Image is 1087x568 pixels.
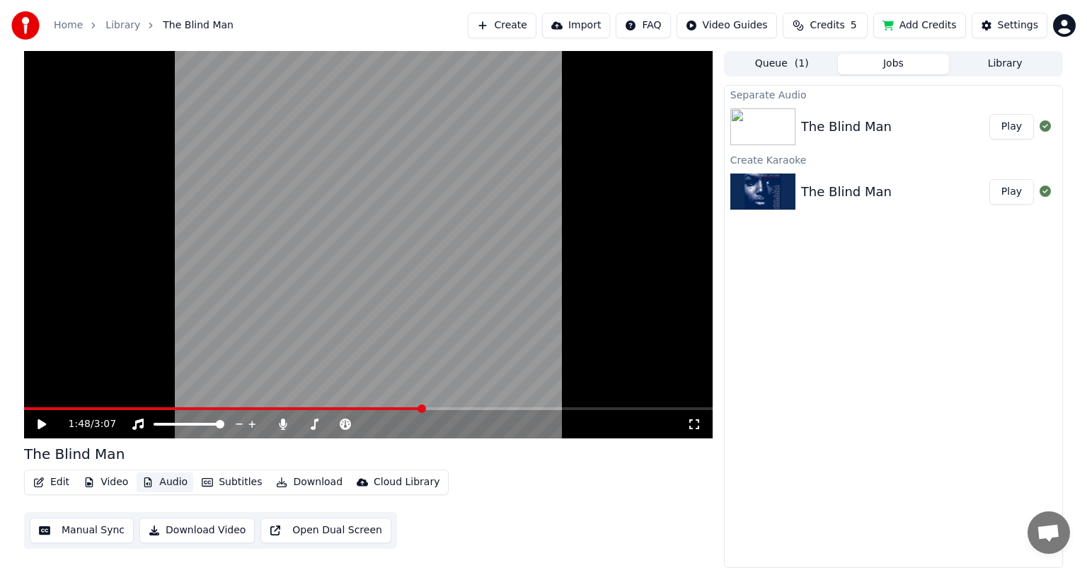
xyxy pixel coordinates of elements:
span: Credits [810,18,844,33]
div: Open de chat [1028,511,1070,554]
nav: breadcrumb [54,18,234,33]
button: Play [989,179,1034,205]
div: The Blind Man [24,444,125,464]
button: Settings [972,13,1047,38]
div: Cloud Library [374,475,439,489]
img: youka [11,11,40,40]
button: Library [949,54,1061,74]
button: Open Dual Screen [260,518,391,543]
button: FAQ [616,13,670,38]
a: Home [54,18,83,33]
span: ( 1 ) [795,57,809,71]
span: 1:48 [69,417,91,431]
div: / [69,417,103,431]
button: Import [542,13,610,38]
button: Credits5 [783,13,868,38]
span: 5 [851,18,857,33]
button: Download [270,472,348,492]
span: 3:07 [94,417,116,431]
div: Settings [998,18,1038,33]
button: Manual Sync [30,518,134,543]
div: The Blind Man [801,182,892,202]
span: The Blind Man [163,18,234,33]
button: Audio [137,472,193,492]
div: Create Karaoke [725,151,1062,168]
div: Separate Audio [725,86,1062,103]
div: The Blind Man [801,117,892,137]
button: Subtitles [196,472,268,492]
button: Video [78,472,134,492]
a: Library [105,18,140,33]
button: Play [989,114,1034,140]
button: Queue [726,54,838,74]
button: Video Guides [677,13,777,38]
button: Add Credits [873,13,966,38]
button: Create [468,13,536,38]
button: Download Video [139,518,255,543]
button: Jobs [838,54,950,74]
button: Edit [28,472,75,492]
